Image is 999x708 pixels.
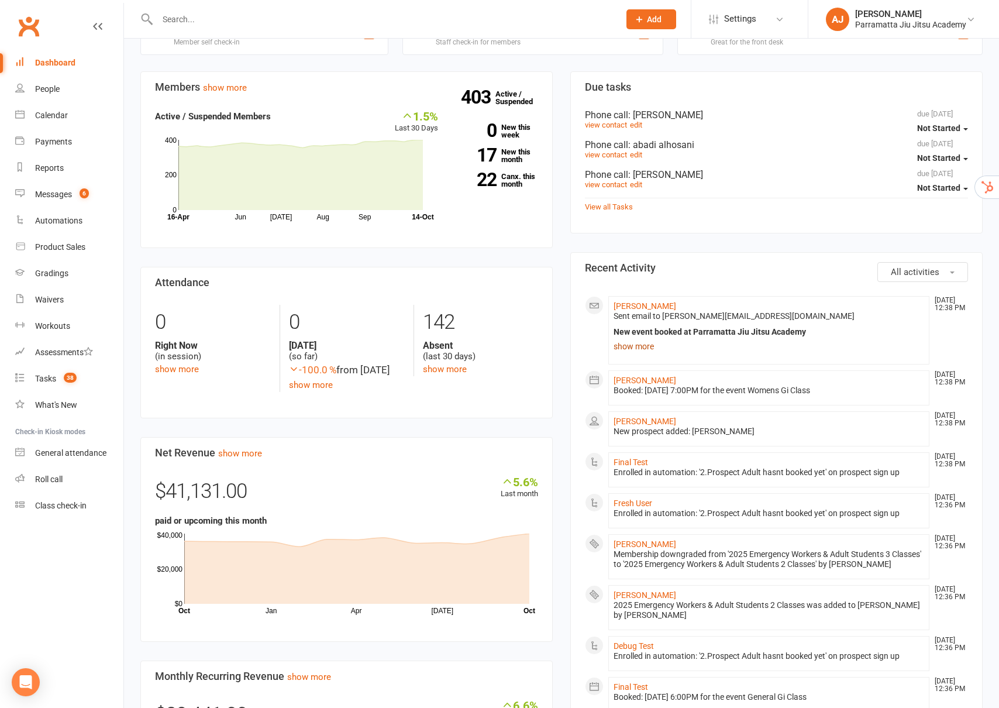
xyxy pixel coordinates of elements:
a: show more [287,672,331,682]
h3: Due tasks [585,81,968,93]
a: edit [630,180,642,189]
a: view contact [585,121,627,129]
time: [DATE] 12:38 PM [929,371,967,386]
button: Not Started [917,178,968,199]
span: Not Started [917,153,960,163]
strong: Active / Suspended Members [155,111,271,122]
div: 5.6% [501,475,538,488]
div: 0 [289,305,404,340]
div: Member self check-in [174,38,246,46]
div: Phone call [585,169,968,180]
div: Last 30 Days [395,109,438,135]
div: Automations [35,216,82,225]
h3: Monthly Recurring Revenue [155,671,538,682]
a: [PERSON_NAME] [614,539,676,549]
strong: 403 [461,88,495,106]
h3: Members [155,81,538,93]
div: What's New [35,400,77,410]
strong: 0 [456,122,497,139]
span: : [PERSON_NAME] [628,109,703,121]
div: Roll call [35,475,63,484]
div: Payments [35,137,72,146]
div: 142 [423,305,538,340]
a: Class kiosk mode [15,493,123,519]
a: General attendance kiosk mode [15,440,123,466]
time: [DATE] 12:36 PM [929,586,967,601]
div: AJ [826,8,849,31]
a: Automations [15,208,123,234]
a: [PERSON_NAME] [614,590,676,600]
span: 38 [64,373,77,383]
div: Parramatta Jiu Jitsu Academy [855,19,966,30]
button: Not Started [917,118,968,139]
div: (last 30 days) [423,340,538,362]
div: Enrolled in automation: '2.Prospect Adult hasnt booked yet' on prospect sign up [614,651,924,661]
a: Gradings [15,260,123,287]
a: show more [423,364,467,374]
div: Phone call [585,109,968,121]
a: View all Tasks [585,202,633,211]
div: 1.5% [395,109,438,122]
div: Dashboard [35,58,75,67]
strong: Absent [423,340,538,351]
div: Product Sales [35,242,85,252]
time: [DATE] 12:38 PM [929,412,967,427]
div: 0 [155,305,271,340]
div: New event booked at Parramatta Jiu Jitsu Academy [614,327,924,337]
span: -100.0 % [289,364,336,376]
a: Assessments [15,339,123,366]
div: Last month [501,475,538,500]
div: Reports [35,163,64,173]
h3: Attendance [155,277,538,288]
a: Tasks 38 [15,366,123,392]
span: 6 [80,188,89,198]
button: Add [626,9,676,29]
span: Sent email to [PERSON_NAME][EMAIL_ADDRESS][DOMAIN_NAME] [614,311,855,321]
a: show more [218,448,262,459]
time: [DATE] 12:38 PM [929,297,967,312]
div: Assessments [35,348,93,357]
span: Not Started [917,183,960,193]
div: Open Intercom Messenger [12,668,40,696]
a: [PERSON_NAME] [614,417,676,426]
span: Not Started [917,123,960,133]
a: Debug Test [614,641,654,651]
a: show more [203,83,247,93]
a: [PERSON_NAME] [614,301,676,311]
div: $41,131.00 [155,475,538,514]
div: Waivers [35,295,64,304]
span: : [PERSON_NAME] [628,169,703,180]
span: Settings [724,6,756,32]
a: Final Test [614,458,648,467]
a: 0New this week [456,123,538,139]
button: Not Started [917,148,968,169]
a: Waivers [15,287,123,313]
div: (in session) [155,340,271,362]
div: Gradings [35,269,68,278]
input: Search... [154,11,611,28]
div: [PERSON_NAME] [855,9,966,19]
a: Final Test [614,682,648,692]
time: [DATE] 12:36 PM [929,494,967,509]
a: 22Canx. this month [456,173,538,188]
a: 17New this month [456,148,538,163]
div: Booked: [DATE] 6:00PM for the event General Gi Class [614,692,924,702]
div: Enrolled in automation: '2.Prospect Adult hasnt booked yet' on prospect sign up [614,508,924,518]
div: 2025 Emergency Workers & Adult Students 2 Classes was added to [PERSON_NAME] by [PERSON_NAME] [614,600,924,620]
div: People [35,84,60,94]
a: edit [630,150,642,159]
a: What's New [15,392,123,418]
button: All activities [877,262,968,282]
strong: Right Now [155,340,271,351]
a: 403Active / Suspended [495,81,547,114]
div: Membership downgraded from '2025 Emergency Workers & Adult Students 3 Classes' to '2025 Emergency... [614,549,924,569]
div: Tasks [35,374,56,383]
a: Roll call [15,466,123,493]
h3: Recent Activity [585,262,968,274]
strong: paid or upcoming this month [155,515,267,526]
time: [DATE] 12:38 PM [929,453,967,468]
span: : abadi alhosani [628,139,694,150]
a: Calendar [15,102,123,129]
div: Calendar [35,111,68,120]
a: show more [155,364,199,374]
